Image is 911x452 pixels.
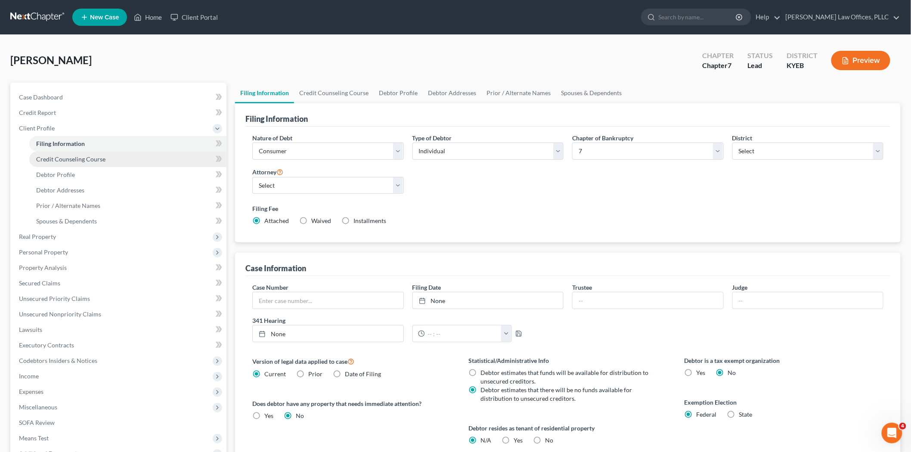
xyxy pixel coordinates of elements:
span: No [296,412,304,419]
a: SOFA Review [12,415,226,430]
input: -- [573,292,723,309]
span: State [739,411,753,418]
span: 4 [899,423,906,430]
span: Expenses [19,388,43,395]
a: Credit Report [12,105,226,121]
label: Chapter of Bankruptcy [572,133,633,142]
button: Preview [831,51,890,70]
a: Debtor Profile [29,167,226,183]
label: Filing Fee [252,204,883,213]
label: Version of legal data applied to case [252,356,451,366]
input: -- : -- [425,325,502,342]
span: Miscellaneous [19,403,57,411]
span: Executory Contracts [19,341,74,349]
a: Home [130,9,166,25]
a: Lawsuits [12,322,226,337]
div: Case Information [245,263,306,273]
span: Debtor Addresses [36,186,84,194]
span: SOFA Review [19,419,55,426]
span: Yes [514,437,523,444]
label: Type of Debtor [412,133,452,142]
span: Property Analysis [19,264,67,271]
span: Credit Report [19,109,56,116]
a: Unsecured Priority Claims [12,291,226,306]
span: Yes [264,412,273,419]
a: Spouses & Dependents [29,214,226,229]
span: No [545,437,553,444]
span: Credit Counseling Course [36,155,105,163]
iframe: Intercom live chat [882,423,902,443]
span: Yes [697,369,706,376]
a: None [413,292,564,309]
a: Filing Information [29,136,226,152]
span: Client Profile [19,124,55,132]
input: Search by name... [658,9,737,25]
label: District [732,133,753,142]
a: Filing Information [235,83,294,103]
span: Income [19,372,39,380]
span: No [728,369,736,376]
a: Debtor Addresses [29,183,226,198]
div: Filing Information [245,114,308,124]
span: Real Property [19,233,56,240]
a: Credit Counseling Course [294,83,374,103]
span: New Case [90,14,119,21]
span: Installments [353,217,386,224]
a: Debtor Addresses [423,83,481,103]
a: Property Analysis [12,260,226,276]
span: 7 [728,61,731,69]
span: N/A [480,437,491,444]
span: Waived [311,217,331,224]
a: Debtor Profile [374,83,423,103]
a: Executory Contracts [12,337,226,353]
div: Status [747,51,773,61]
a: Prior / Alternate Names [29,198,226,214]
span: Unsecured Priority Claims [19,295,90,302]
div: District [787,51,818,61]
span: Personal Property [19,248,68,256]
a: Case Dashboard [12,90,226,105]
span: Attached [264,217,289,224]
span: Debtor estimates that there will be no funds available for distribution to unsecured creditors. [480,386,632,402]
a: Spouses & Dependents [556,83,627,103]
span: Prior / Alternate Names [36,202,100,209]
div: KYEB [787,61,818,71]
span: Date of Filing [345,370,381,378]
span: Unsecured Nonpriority Claims [19,310,101,318]
span: Prior [308,370,322,378]
span: Lawsuits [19,326,42,333]
label: Exemption Election [685,398,883,407]
label: Does debtor have any property that needs immediate attention? [252,399,451,408]
div: Chapter [702,51,734,61]
label: Debtor is a tax exempt organization [685,356,883,365]
span: Secured Claims [19,279,60,287]
a: Help [752,9,781,25]
span: Spouses & Dependents [36,217,97,225]
label: Judge [732,283,748,292]
label: Attorney [252,167,283,177]
input: Enter case number... [253,292,403,309]
span: Means Test [19,434,49,442]
div: Chapter [702,61,734,71]
a: Secured Claims [12,276,226,291]
label: 341 Hearing [248,316,568,325]
span: Federal [697,411,717,418]
label: Trustee [572,283,592,292]
div: Lead [747,61,773,71]
span: Debtor Profile [36,171,75,178]
label: Case Number [252,283,288,292]
a: Prior / Alternate Names [481,83,556,103]
span: Current [264,370,286,378]
span: [PERSON_NAME] [10,54,92,66]
a: Client Portal [166,9,222,25]
span: Debtor estimates that funds will be available for distribution to unsecured creditors. [480,369,648,385]
a: [PERSON_NAME] Law Offices, PLLC [781,9,900,25]
a: None [253,325,403,342]
label: Nature of Debt [252,133,292,142]
span: Case Dashboard [19,93,63,101]
label: Statistical/Administrative Info [468,356,667,365]
span: Codebtors Insiders & Notices [19,357,97,364]
label: Filing Date [412,283,441,292]
a: Credit Counseling Course [29,152,226,167]
label: Debtor resides as tenant of residential property [468,424,667,433]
